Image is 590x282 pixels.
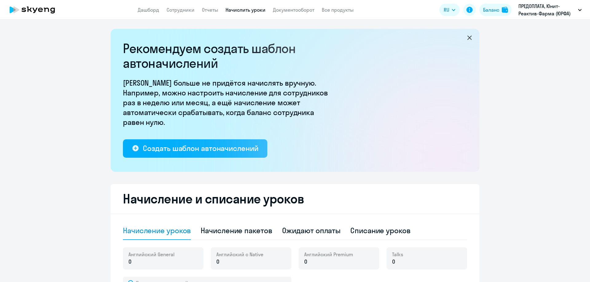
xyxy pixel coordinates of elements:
[202,7,218,13] a: Отчеты
[123,41,332,71] h2: Рекомендуем создать шаблон автоначислений
[322,7,354,13] a: Все продукты
[350,226,411,235] div: Списание уроков
[515,2,585,17] button: ПРЕДОПЛАТА, Юнит-Реактив-Фарма (ЮРФА)
[392,251,403,258] span: Talks
[304,251,353,258] span: Английский Premium
[518,2,576,17] p: ПРЕДОПЛАТА, Юнит-Реактив-Фарма (ЮРФА)
[392,258,395,266] span: 0
[123,139,267,158] button: Создать шаблон автоначислений
[479,4,512,16] button: Балансbalance
[123,78,332,127] p: [PERSON_NAME] больше не придётся начислять вручную. Например, можно настроить начисление для сотр...
[282,226,341,235] div: Ожидают оплаты
[128,258,132,266] span: 0
[123,191,467,206] h2: Начисление и списание уроков
[216,258,219,266] span: 0
[123,226,191,235] div: Начисление уроков
[138,7,159,13] a: Дашборд
[444,6,449,14] span: RU
[167,7,195,13] a: Сотрудники
[439,4,460,16] button: RU
[304,258,307,266] span: 0
[483,6,499,14] div: Баланс
[216,251,263,258] span: Английский с Native
[502,7,508,13] img: balance
[226,7,265,13] a: Начислить уроки
[128,251,175,258] span: Английский General
[143,143,258,153] div: Создать шаблон автоначислений
[201,226,272,235] div: Начисление пакетов
[273,7,314,13] a: Документооборот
